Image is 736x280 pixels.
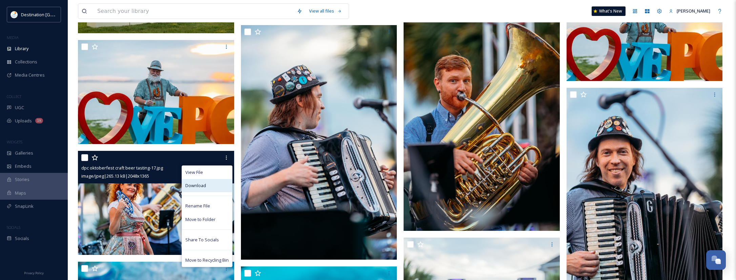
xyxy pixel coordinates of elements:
[7,225,20,230] span: SOCIALS
[306,4,345,18] a: View all files
[185,182,206,189] span: Download
[81,165,163,171] span: dpc oktoberfest craft beer tasting-17.jpg
[15,190,26,196] span: Maps
[706,250,726,270] button: Open Chat
[35,118,43,123] div: 1k
[15,104,24,111] span: UGC
[15,163,32,169] span: Embeds
[185,237,219,243] span: Share To Socials
[7,94,21,99] span: COLLECT
[7,35,19,40] span: MEDIA
[15,72,45,78] span: Media Centres
[7,139,22,144] span: WIDGETS
[15,118,32,124] span: Uploads
[185,257,229,263] span: Move to Recycling Bin
[15,203,34,209] span: SnapLink
[15,150,33,156] span: Galleries
[81,173,149,179] span: image/jpeg | 265.13 kB | 2048 x 1365
[24,268,44,277] a: Privacy Policy
[592,6,626,16] a: What's New
[24,271,44,275] span: Privacy Policy
[11,11,18,18] img: download.png
[21,11,88,18] span: Destination [GEOGRAPHIC_DATA]
[185,169,203,176] span: View File
[185,216,216,223] span: Move to Folder
[78,40,234,144] img: dpc oktoberfest craft beer tasting-21.jpg
[666,4,714,18] a: [PERSON_NAME]
[241,25,397,260] img: dpc oktoberfest craft beer tasting-16.jpg
[15,235,29,242] span: Socials
[15,45,28,52] span: Library
[15,176,29,183] span: Stories
[78,151,234,255] img: dpc oktoberfest craft beer tasting-17.jpg
[15,59,37,65] span: Collections
[94,4,293,19] input: Search your library
[185,203,210,209] span: Rename File
[677,8,710,14] span: [PERSON_NAME]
